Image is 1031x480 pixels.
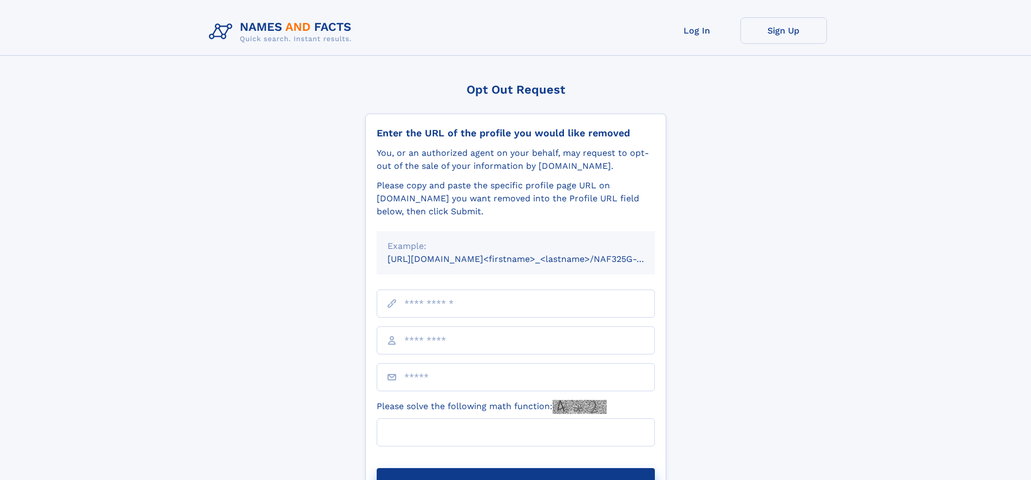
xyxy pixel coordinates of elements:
[377,127,655,139] div: Enter the URL of the profile you would like removed
[377,147,655,173] div: You, or an authorized agent on your behalf, may request to opt-out of the sale of your informatio...
[388,240,644,253] div: Example:
[377,179,655,218] div: Please copy and paste the specific profile page URL on [DOMAIN_NAME] you want removed into the Pr...
[205,17,360,47] img: Logo Names and Facts
[740,17,827,44] a: Sign Up
[365,83,666,96] div: Opt Out Request
[654,17,740,44] a: Log In
[377,400,607,414] label: Please solve the following math function:
[388,254,675,264] small: [URL][DOMAIN_NAME]<firstname>_<lastname>/NAF325G-xxxxxxxx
